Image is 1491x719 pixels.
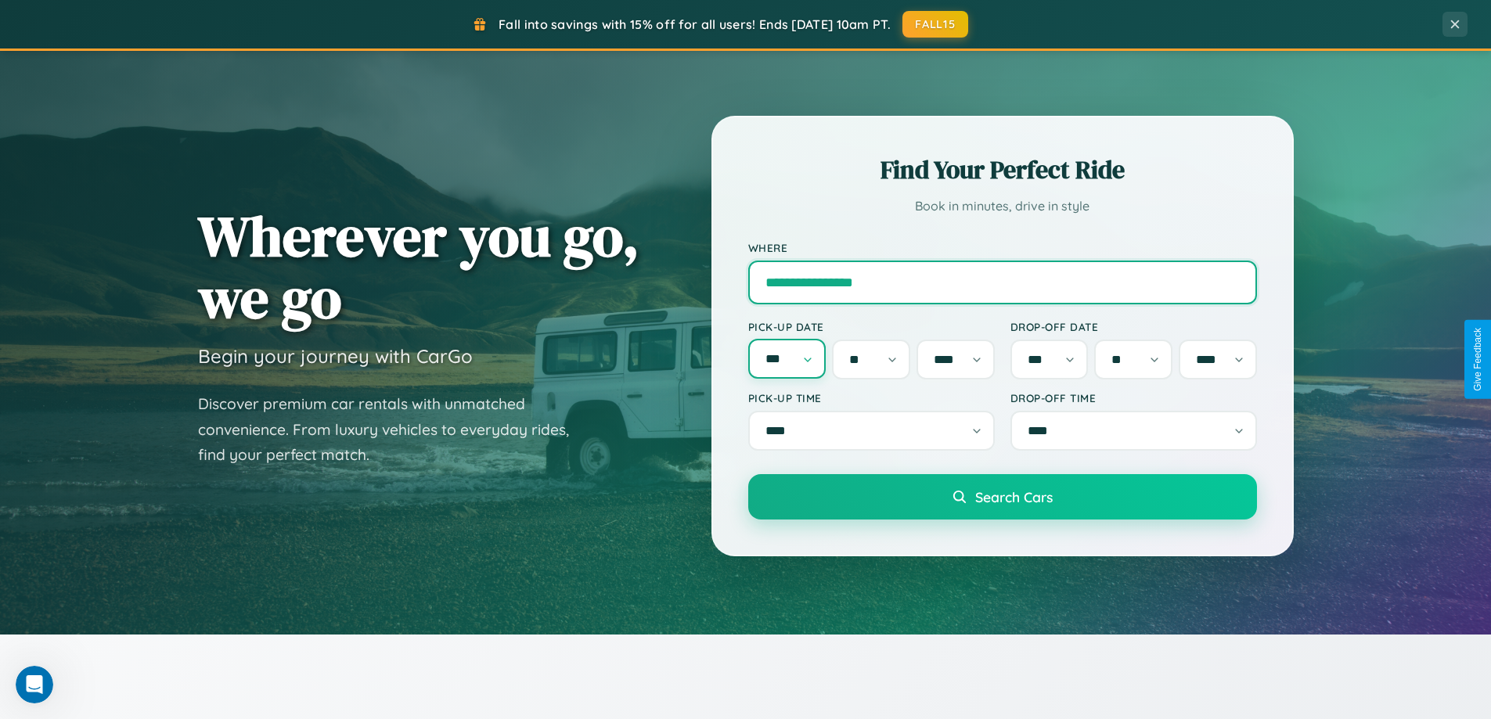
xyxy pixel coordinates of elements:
[1010,320,1257,333] label: Drop-off Date
[748,474,1257,519] button: Search Cars
[748,241,1257,254] label: Where
[499,16,891,32] span: Fall into savings with 15% off for all users! Ends [DATE] 10am PT.
[902,11,968,38] button: FALL15
[198,344,473,368] h3: Begin your journey with CarGo
[1010,391,1257,404] label: Drop-off Time
[748,320,995,333] label: Pick-up Date
[198,205,639,329] h1: Wherever you go, we go
[198,391,589,468] p: Discover premium car rentals with unmatched convenience. From luxury vehicles to everyday rides, ...
[16,666,53,703] iframe: Intercom live chat
[748,391,995,404] label: Pick-up Time
[1472,328,1483,391] div: Give Feedback
[748,195,1257,217] p: Book in minutes, drive in style
[975,488,1053,505] span: Search Cars
[748,153,1257,187] h2: Find Your Perfect Ride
